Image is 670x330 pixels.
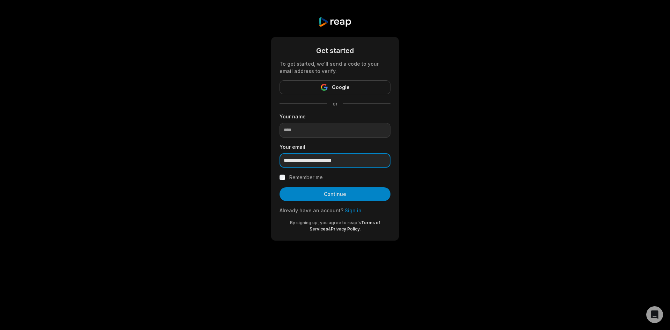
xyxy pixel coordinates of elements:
label: Your name [280,113,390,120]
label: Remember me [289,173,323,182]
span: & [328,226,331,232]
button: Google [280,80,390,94]
a: Sign in [345,207,362,213]
div: To get started, we'll send a code to your email address to verify. [280,60,390,75]
span: Already have an account? [280,207,343,213]
label: Your email [280,143,390,151]
button: Continue [280,187,390,201]
a: Privacy Policy [331,226,360,232]
div: Get started [280,45,390,56]
img: reap [318,17,351,27]
span: Google [332,83,350,91]
span: or [327,100,343,107]
span: . [360,226,361,232]
span: By signing up, you agree to reap's [290,220,361,225]
div: Open Intercom Messenger [646,306,663,323]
